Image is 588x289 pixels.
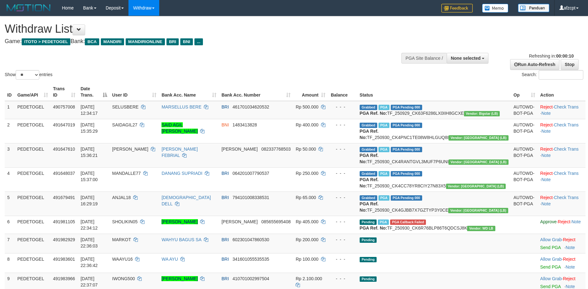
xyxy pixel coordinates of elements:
img: Button%20Memo.svg [482,4,509,13]
a: Stop [561,59,579,70]
td: PEDETOGEL [15,253,51,273]
a: Note [566,284,575,289]
span: SAIDAGIL27 [112,122,137,127]
td: · [538,253,585,273]
a: [PERSON_NAME] FEBRIAL [161,147,198,158]
td: 3 [5,143,15,167]
span: 491982929 [53,237,75,242]
span: Marked by afzCS1 [378,147,389,152]
td: PEDETOGEL [15,143,51,167]
a: Check Trans [554,195,579,200]
td: 7 [5,234,15,253]
td: PEDETOGEL [15,119,51,143]
span: · [540,276,563,281]
span: SHOLIKIN05 [112,219,138,224]
td: TF_250930_CK6R76BLP86T6QDCSJ8K [357,216,511,234]
span: Grabbed [360,195,377,201]
span: · [540,257,563,262]
div: - - - [330,104,355,110]
th: Bank Acc. Number: activate to sort column ascending [219,83,293,101]
a: Send PGA [540,264,561,270]
span: Vendor URL: https://dashboard.q2checkout.com/secure [467,226,495,231]
span: BRI [166,38,179,45]
span: Rp 200.000 [296,237,318,242]
span: Grabbed [360,105,377,110]
span: 491981105 [53,219,75,224]
td: · [538,234,585,253]
span: Copy 461701034620532 to clipboard [232,104,269,109]
span: [PERSON_NAME] [221,219,258,224]
a: Check Trans [554,104,579,109]
img: MOTION_logo.png [5,3,52,13]
button: None selected [447,53,488,64]
a: Reject [540,171,553,176]
div: - - - [330,194,355,201]
a: Note [566,245,575,250]
a: WA AYU [161,257,178,262]
span: 491983601 [53,257,75,262]
td: · · [538,216,585,234]
a: Note [542,129,551,134]
td: AUTOWD-BOT-PGA [511,143,538,167]
span: Rp 405.000 [296,219,318,224]
span: BRI [221,237,229,242]
span: BRI [221,171,229,176]
label: Show entries [5,70,52,80]
span: Copy 602301047860530 to clipboard [232,237,269,242]
span: [DATE] 16:29:19 [80,195,98,206]
td: AUTOWD-BOT-PGA [511,192,538,216]
a: Note [571,219,581,224]
a: Note [566,264,575,270]
a: Reject [563,276,575,281]
a: Reject [558,219,570,224]
span: Rp 50.000 [296,147,316,152]
span: [DATE] 22:34:12 [80,219,98,231]
td: 5 [5,192,15,216]
span: BNI [180,38,193,45]
a: Reject [540,122,553,127]
span: Refreshing in: [529,53,574,58]
a: Approve [540,219,557,224]
a: SAID AGIL [PERSON_NAME] [161,122,198,134]
h4: Game: Bank: [5,38,386,45]
a: Check Trans [554,171,579,176]
a: Send PGA [540,284,561,289]
td: PEDETOGEL [15,216,51,234]
div: - - - [330,236,355,243]
span: Pending [360,257,377,262]
span: Vendor URL: https://dashboard.q2checkout.com/secure [448,208,508,213]
span: PGA Pending [391,123,422,128]
td: AUTOWD-BOT-PGA [511,167,538,192]
span: [PERSON_NAME] [112,147,148,152]
td: PEDETOGEL [15,192,51,216]
th: Bank Acc. Name: activate to sort column ascending [159,83,219,101]
div: - - - [330,146,355,152]
span: 491648037 [53,171,75,176]
td: PEDETOGEL [15,167,51,192]
span: 490757008 [53,104,75,109]
span: PGA Pending [391,171,422,176]
input: Search: [539,70,583,80]
td: 1 [5,101,15,119]
span: Grabbed [360,147,377,152]
span: · [540,237,563,242]
th: Action [538,83,585,101]
span: None selected [451,56,481,61]
span: BRI [221,195,229,200]
span: WAAYU16 [112,257,133,262]
a: Allow Grab [540,276,562,281]
span: 491679491 [53,195,75,200]
td: TF_250930_CK4CC78YR8CIY27N83X5 [357,167,511,192]
a: MARSELLUS BERE [161,104,201,109]
b: PGA Ref. No: [360,225,387,231]
th: Status [357,83,511,101]
td: PEDETOGEL [15,234,51,253]
span: [DATE] 15:36:21 [80,147,98,158]
span: PGA Pending [391,147,422,152]
span: PGA Pending [391,105,422,110]
span: [DATE] 22:37:07 [80,276,98,287]
span: 491983966 [53,276,75,281]
a: Note [542,177,551,182]
span: ITOTO > PEDETOGEL [22,38,70,45]
span: Vendor URL: https://dashboard.q2checkout.com/secure [449,159,509,165]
